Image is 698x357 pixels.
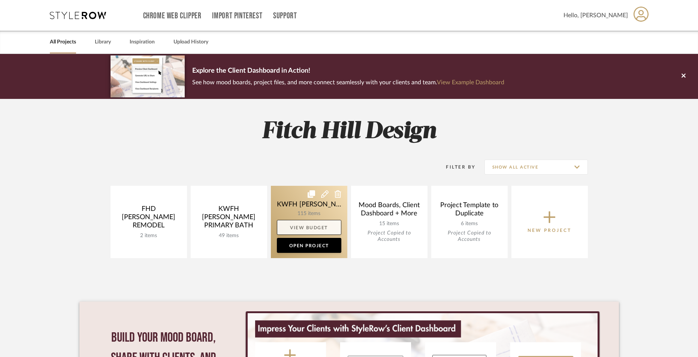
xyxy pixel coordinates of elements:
div: 2 items [117,233,181,239]
a: Support [273,13,297,19]
div: 15 items [357,221,421,227]
a: Import Pinterest [212,13,262,19]
h2: Fitch Hill Design [79,118,619,146]
div: 6 items [437,221,502,227]
div: 49 items [197,233,261,239]
a: Library [95,37,111,47]
div: Mood Boards, Client Dashboard + More [357,201,421,221]
a: Inspiration [130,37,155,47]
p: See how mood boards, project files, and more connect seamlessly with your clients and team. [192,77,504,88]
span: Hello, [PERSON_NAME] [563,11,628,20]
button: New Project [511,186,588,258]
div: Filter By [436,163,476,171]
a: View Example Dashboard [437,79,504,85]
img: d5d033c5-7b12-40c2-a960-1ecee1989c38.png [111,55,185,97]
div: Project Copied to Accounts [357,230,421,243]
a: Chrome Web Clipper [143,13,202,19]
a: Open Project [277,238,341,253]
p: Explore the Client Dashboard in Action! [192,65,504,77]
div: KWFH [PERSON_NAME] PRIMARY BATH [197,205,261,233]
div: Project Copied to Accounts [437,230,502,243]
div: FHD [PERSON_NAME] REMODEL [117,205,181,233]
p: New Project [528,227,571,234]
a: All Projects [50,37,76,47]
a: View Budget [277,220,341,235]
a: Upload History [173,37,208,47]
div: Project Template to Duplicate [437,201,502,221]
